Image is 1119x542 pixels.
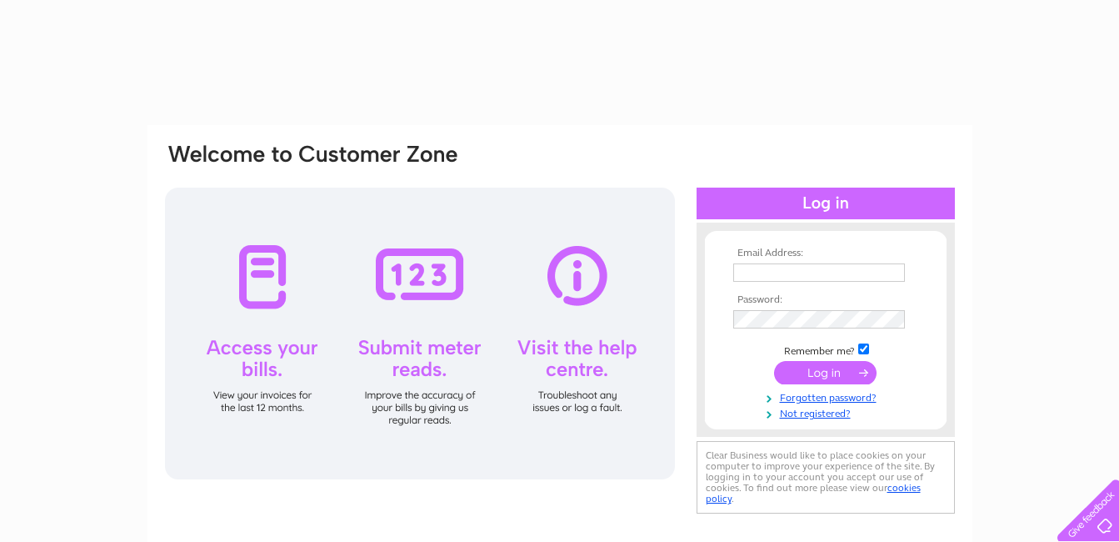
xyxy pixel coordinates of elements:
[774,361,877,384] input: Submit
[733,404,922,420] a: Not registered?
[729,341,922,358] td: Remember me?
[697,441,955,514] div: Clear Business would like to place cookies on your computer to improve your experience of the sit...
[729,294,922,306] th: Password:
[706,482,921,504] a: cookies policy
[733,389,922,404] a: Forgotten password?
[729,248,922,259] th: Email Address:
